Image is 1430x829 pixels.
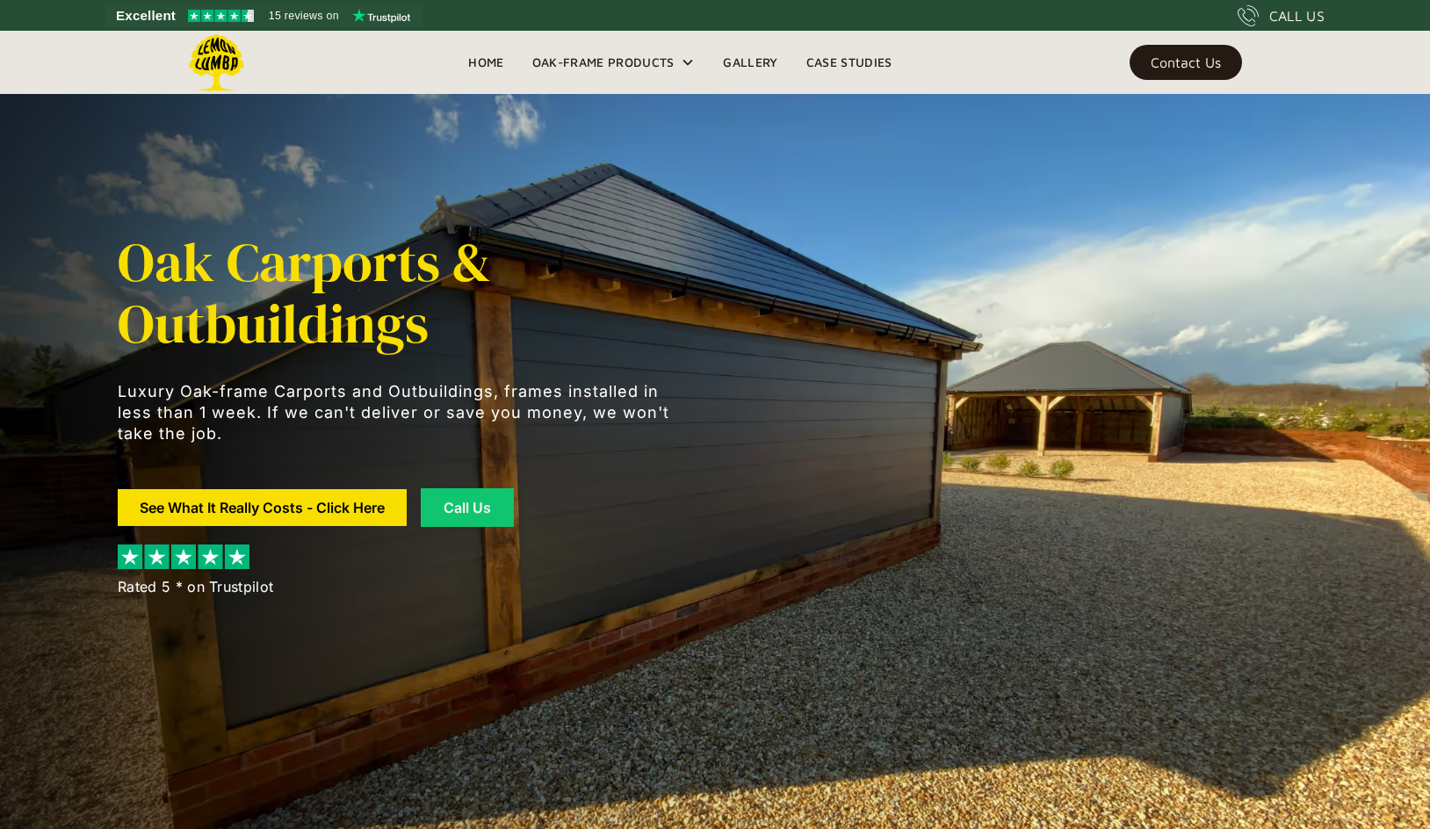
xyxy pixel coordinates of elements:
[1269,5,1325,26] div: CALL US
[421,488,514,527] a: Call Us
[792,49,906,76] a: Case Studies
[105,4,422,28] a: See Lemon Lumba reviews on Trustpilot
[454,49,517,76] a: Home
[352,9,410,23] img: Trustpilot logo
[1151,56,1221,68] div: Contact Us
[1238,5,1325,26] a: CALL US
[188,10,254,22] img: Trustpilot 4.5 stars
[532,52,675,73] div: Oak-Frame Products
[118,489,407,526] a: See What It Really Costs - Click Here
[443,501,492,515] div: Call Us
[116,5,176,26] span: Excellent
[118,576,273,597] div: Rated 5 * on Trustpilot
[709,49,791,76] a: Gallery
[1130,45,1242,80] a: Contact Us
[118,381,680,444] p: Luxury Oak-frame Carports and Outbuildings, frames installed in less than 1 week. If we can't del...
[518,31,710,94] div: Oak-Frame Products
[118,232,680,355] h1: Oak Carports & Outbuildings
[269,5,339,26] span: 15 reviews on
